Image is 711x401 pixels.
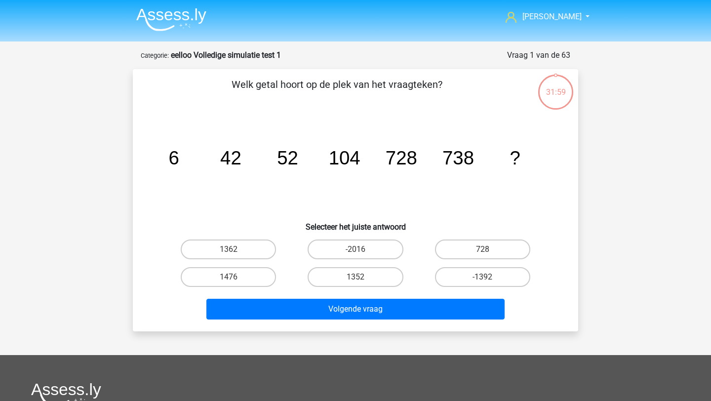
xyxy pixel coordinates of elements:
[220,147,241,168] tspan: 42
[136,8,206,31] img: Assessly
[149,214,562,232] h6: Selecteer het juiste antwoord
[308,240,403,259] label: -2016
[206,299,505,320] button: Volgende vraag
[277,147,298,168] tspan: 52
[502,11,583,23] a: [PERSON_NAME]
[537,74,574,98] div: 31:59
[169,147,179,168] tspan: 6
[435,240,530,259] label: 728
[522,12,582,21] span: [PERSON_NAME]
[386,147,417,168] tspan: 728
[510,147,520,168] tspan: ?
[329,147,360,168] tspan: 104
[308,267,403,287] label: 1352
[442,147,474,168] tspan: 738
[181,240,276,259] label: 1362
[507,49,570,61] div: Vraag 1 van de 63
[141,52,169,59] small: Categorie:
[181,267,276,287] label: 1476
[149,77,525,107] p: Welk getal hoort op de plek van het vraagteken?
[171,50,281,60] strong: eelloo Volledige simulatie test 1
[435,267,530,287] label: -1392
